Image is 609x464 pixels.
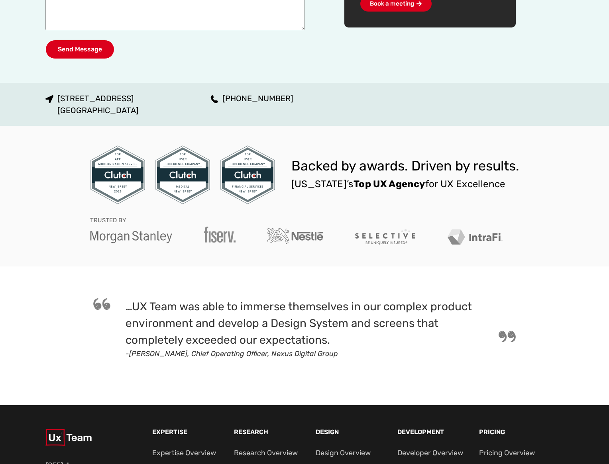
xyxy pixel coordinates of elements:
[210,92,293,104] a: [PHONE_NUMBER]
[204,227,236,243] img: Fiserv
[267,228,323,244] img: Nestle
[234,448,298,457] a: Research Overview
[126,349,338,358] em: -[PERSON_NAME], Chief Operating Officer, Nexus Digital Group
[90,217,126,223] p: TRUSTED BY
[291,178,519,190] p: [US_STATE]’s for UX Excellence
[316,429,388,435] p: Design
[316,448,371,457] a: Design Overview
[234,429,306,435] p: Research
[45,429,92,446] img: Ux team logo
[152,429,224,435] p: Expertise
[291,159,519,173] h3: Backed by awards. Driven by results.
[45,92,139,116] a: [STREET_ADDRESS][GEOGRAPHIC_DATA]
[45,40,114,59] button: Send Message
[447,229,503,245] img: IntraFi
[354,178,425,190] strong: Top UX Agency
[479,429,564,435] p: Pricing
[90,145,145,205] img: Clutch top user experience company for app modernization in New Jersey
[58,46,102,53] span: Send Message
[569,426,609,464] iframe: Chat Widget
[55,92,139,116] span: [STREET_ADDRESS] [GEOGRAPHIC_DATA]
[397,429,470,435] p: Development
[220,145,275,205] img: Clutch top user experience company for financial services in New Jersey
[90,231,172,243] img: Morgan Stanley
[155,145,210,205] img: Clutch top user experience company for medical in New Jersey
[397,448,463,457] a: Developer Overview
[355,229,415,245] img: Selective
[479,448,535,457] a: Pricing Overview
[152,448,216,457] a: Expertise Overview
[370,1,414,7] span: Book a meeting
[220,92,293,104] span: [PHONE_NUMBER]
[126,300,472,347] span: …UX Team was able to immerse themselves in our complex product environment and develop a Design S...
